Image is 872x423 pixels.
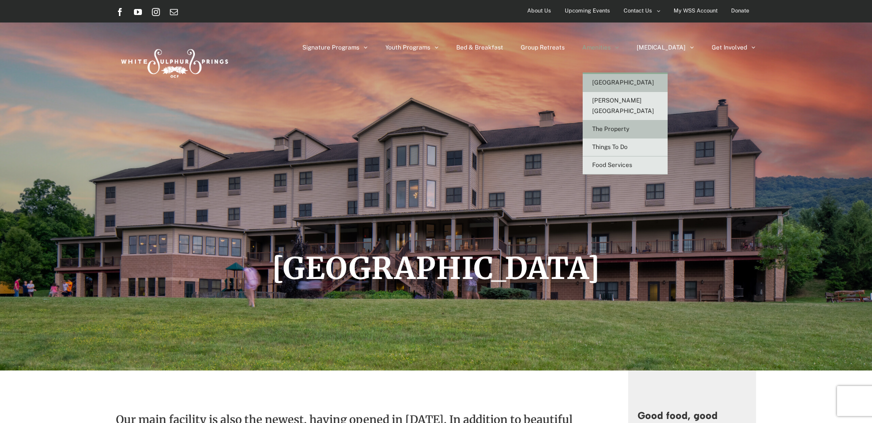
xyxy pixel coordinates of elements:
[624,3,653,18] span: Contact Us
[593,79,655,86] span: [GEOGRAPHIC_DATA]
[583,22,620,72] a: Amenities
[674,3,718,18] span: My WSS Account
[528,3,552,18] span: About Us
[303,44,360,50] span: Signature Programs
[593,97,655,114] span: [PERSON_NAME][GEOGRAPHIC_DATA]
[593,161,633,168] span: Food Services
[583,156,668,174] a: Food Services
[272,249,600,287] span: [GEOGRAPHIC_DATA]
[303,22,756,72] nav: Main Menu
[637,44,686,50] span: [MEDICAL_DATA]
[521,22,565,72] a: Group Retreats
[583,120,668,138] a: The Property
[583,44,611,50] span: Amenities
[712,44,748,50] span: Get Involved
[712,22,756,72] a: Get Involved
[583,138,668,156] a: Things To Do
[593,125,630,132] span: The Property
[521,44,565,50] span: Group Retreats
[457,22,504,72] a: Bed & Breakfast
[583,74,668,92] a: [GEOGRAPHIC_DATA]
[565,3,611,18] span: Upcoming Events
[583,92,668,120] a: [PERSON_NAME][GEOGRAPHIC_DATA]
[732,3,750,18] span: Donate
[303,22,368,72] a: Signature Programs
[637,22,695,72] a: [MEDICAL_DATA]
[386,44,431,50] span: Youth Programs
[457,44,504,50] span: Bed & Breakfast
[386,22,439,72] a: Youth Programs
[116,38,231,85] img: White Sulphur Springs Logo
[593,143,628,150] span: Things To Do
